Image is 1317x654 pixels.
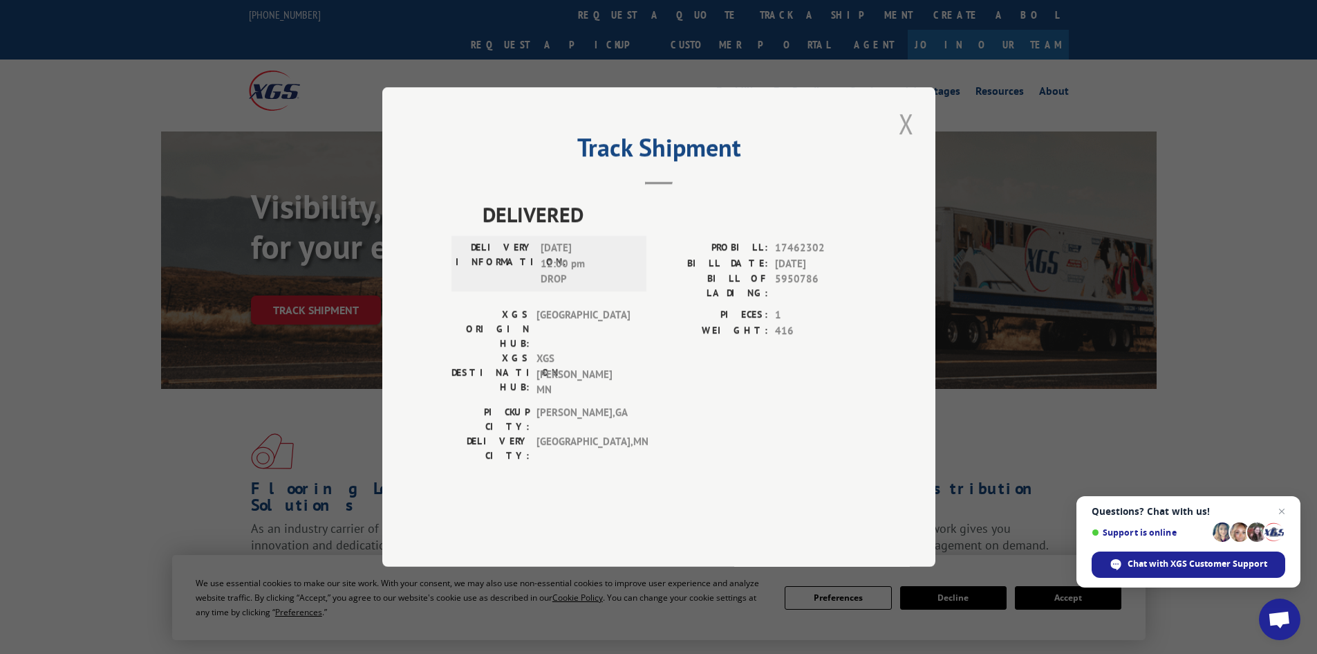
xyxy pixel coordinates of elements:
span: Chat with XGS Customer Support [1092,552,1285,578]
span: 1 [775,307,866,323]
label: XGS DESTINATION HUB: [451,351,530,398]
span: 17462302 [775,240,866,256]
span: 5950786 [775,271,866,300]
span: DELIVERED [483,199,866,230]
span: XGS [PERSON_NAME] MN [536,351,630,398]
span: Chat with XGS Customer Support [1128,558,1267,570]
label: BILL DATE: [659,256,768,272]
label: DELIVERY INFORMATION: [456,240,534,287]
label: WEIGHT: [659,323,768,339]
span: 416 [775,323,866,339]
label: PROBILL: [659,240,768,256]
span: Questions? Chat with us! [1092,506,1285,517]
span: [PERSON_NAME] , GA [536,405,630,434]
span: [DATE] 12:00 pm DROP [541,240,634,287]
label: DELIVERY CITY: [451,434,530,463]
h2: Track Shipment [451,138,866,164]
label: PICKUP CITY: [451,405,530,434]
label: BILL OF LADING: [659,271,768,300]
button: Close modal [895,105,918,143]
span: [GEOGRAPHIC_DATA] , MN [536,434,630,463]
label: PIECES: [659,307,768,323]
label: XGS ORIGIN HUB: [451,307,530,351]
span: [DATE] [775,256,866,272]
span: Support is online [1092,527,1208,538]
a: Open chat [1259,599,1300,640]
span: [GEOGRAPHIC_DATA] [536,307,630,351]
